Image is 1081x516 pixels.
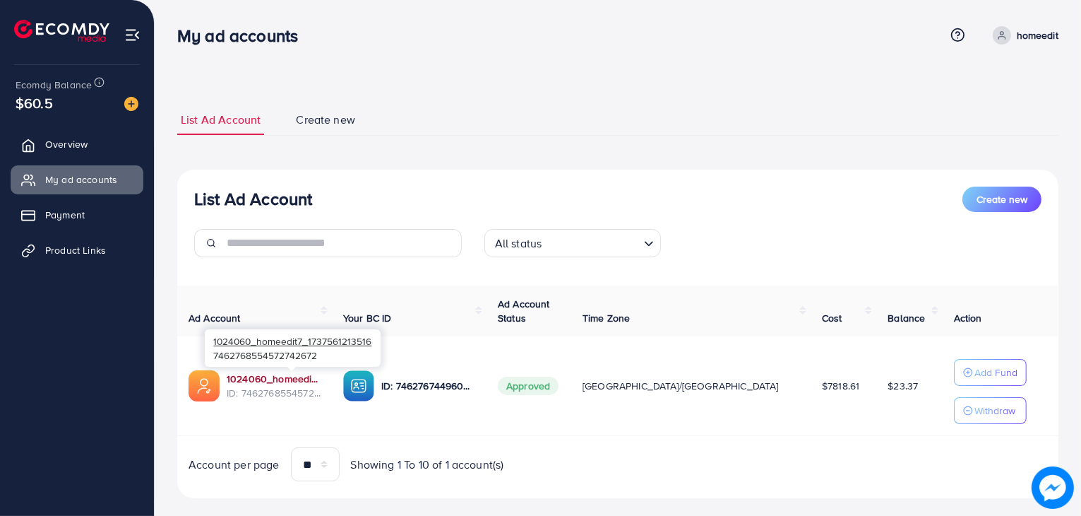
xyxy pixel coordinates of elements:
p: Add Fund [974,364,1017,381]
span: Create new [977,192,1027,206]
span: Approved [498,377,559,395]
a: homeedit [987,26,1058,45]
span: [GEOGRAPHIC_DATA]/[GEOGRAPHIC_DATA] [583,379,779,393]
button: Create new [962,187,1041,212]
span: Cost [822,311,842,325]
span: $23.37 [888,379,918,393]
span: Balance [888,311,925,325]
img: ic-ads-acc.e4c84228.svg [189,370,220,401]
a: My ad accounts [11,165,143,194]
span: $60.5 [16,93,53,113]
img: image [1032,467,1074,509]
a: Product Links [11,236,143,264]
div: Search for option [484,229,661,257]
span: Overview [45,137,88,151]
p: ID: 7462767449604177937 [381,377,475,394]
img: ic-ba-acc.ded83a64.svg [343,370,374,401]
div: 7462768554572742672 [205,329,381,367]
img: image [124,97,138,111]
span: Product Links [45,243,106,257]
span: List Ad Account [181,112,261,128]
span: $7818.61 [822,379,859,393]
span: Ecomdy Balance [16,78,92,92]
span: My ad accounts [45,172,117,187]
span: Payment [45,208,85,222]
span: Create new [296,112,355,128]
button: Add Fund [954,359,1027,386]
img: menu [124,27,141,43]
p: Withdraw [974,402,1015,419]
span: Account per page [189,457,280,473]
img: logo [14,20,109,42]
a: 1024060_homeedit7_1737561213516 [227,372,321,386]
span: Your BC ID [343,311,392,325]
span: Ad Account Status [498,297,550,325]
button: Withdraw [954,397,1027,424]
p: homeedit [1017,27,1058,44]
h3: My ad accounts [177,25,309,46]
input: Search for option [546,230,638,254]
a: Overview [11,130,143,158]
a: Payment [11,201,143,229]
span: Time Zone [583,311,630,325]
span: All status [492,233,545,254]
h3: List Ad Account [194,189,312,209]
span: Ad Account [189,311,241,325]
span: Showing 1 To 10 of 1 account(s) [351,457,504,473]
span: Action [954,311,982,325]
span: 1024060_homeedit7_1737561213516 [213,334,371,348]
span: ID: 7462768554572742672 [227,386,321,400]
